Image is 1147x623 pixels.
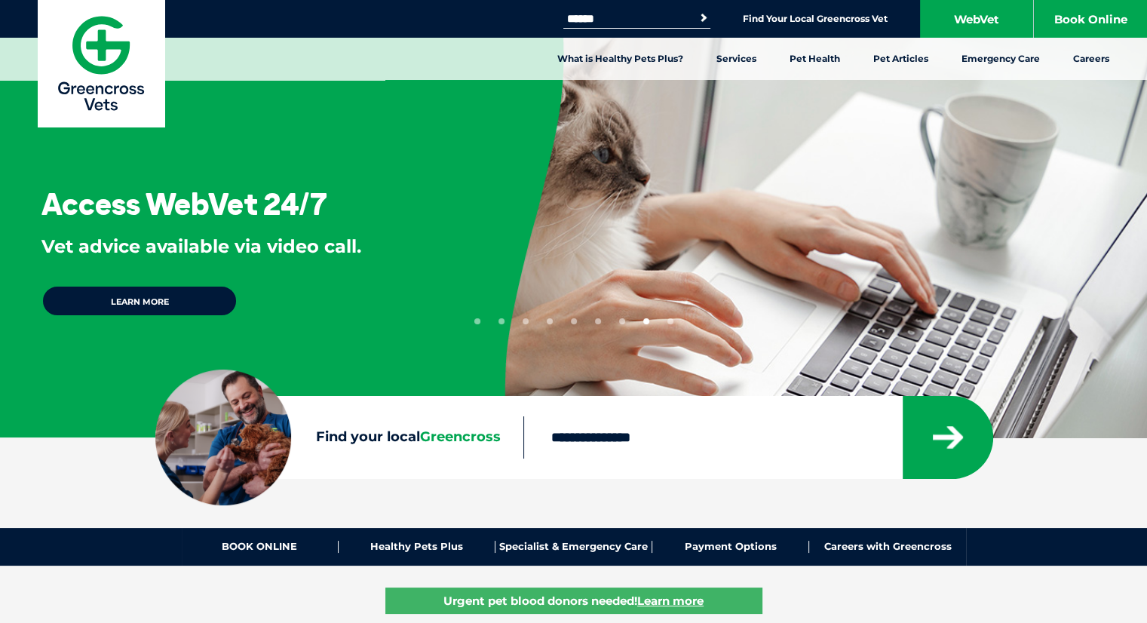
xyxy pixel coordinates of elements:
[773,38,857,80] a: Pet Health
[339,541,495,553] a: Healthy Pets Plus
[652,541,809,553] a: Payment Options
[541,38,700,80] a: What is Healthy Pets Plus?
[595,318,601,324] button: 6 of 9
[420,428,501,445] span: Greencross
[637,594,704,608] u: Learn more
[155,426,523,449] label: Find your local
[41,234,361,259] p: Vet advice available via video call.
[857,38,945,80] a: Pet Articles
[547,318,553,324] button: 4 of 9
[41,285,238,317] a: Learn more
[41,189,327,219] h3: Access WebVet 24/7
[700,38,773,80] a: Services
[696,11,711,26] button: Search
[945,38,1057,80] a: Emergency Care
[743,13,888,25] a: Find Your Local Greencross Vet
[182,541,339,553] a: BOOK ONLINE
[495,541,652,553] a: Specialist & Emergency Care
[1057,38,1126,80] a: Careers
[385,588,762,614] a: Urgent pet blood donors needed!Learn more
[474,318,480,324] button: 1 of 9
[619,318,625,324] button: 7 of 9
[523,318,529,324] button: 3 of 9
[667,318,673,324] button: 9 of 9
[643,318,649,324] button: 8 of 9
[809,541,965,553] a: Careers with Greencross
[571,318,577,324] button: 5 of 9
[498,318,504,324] button: 2 of 9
